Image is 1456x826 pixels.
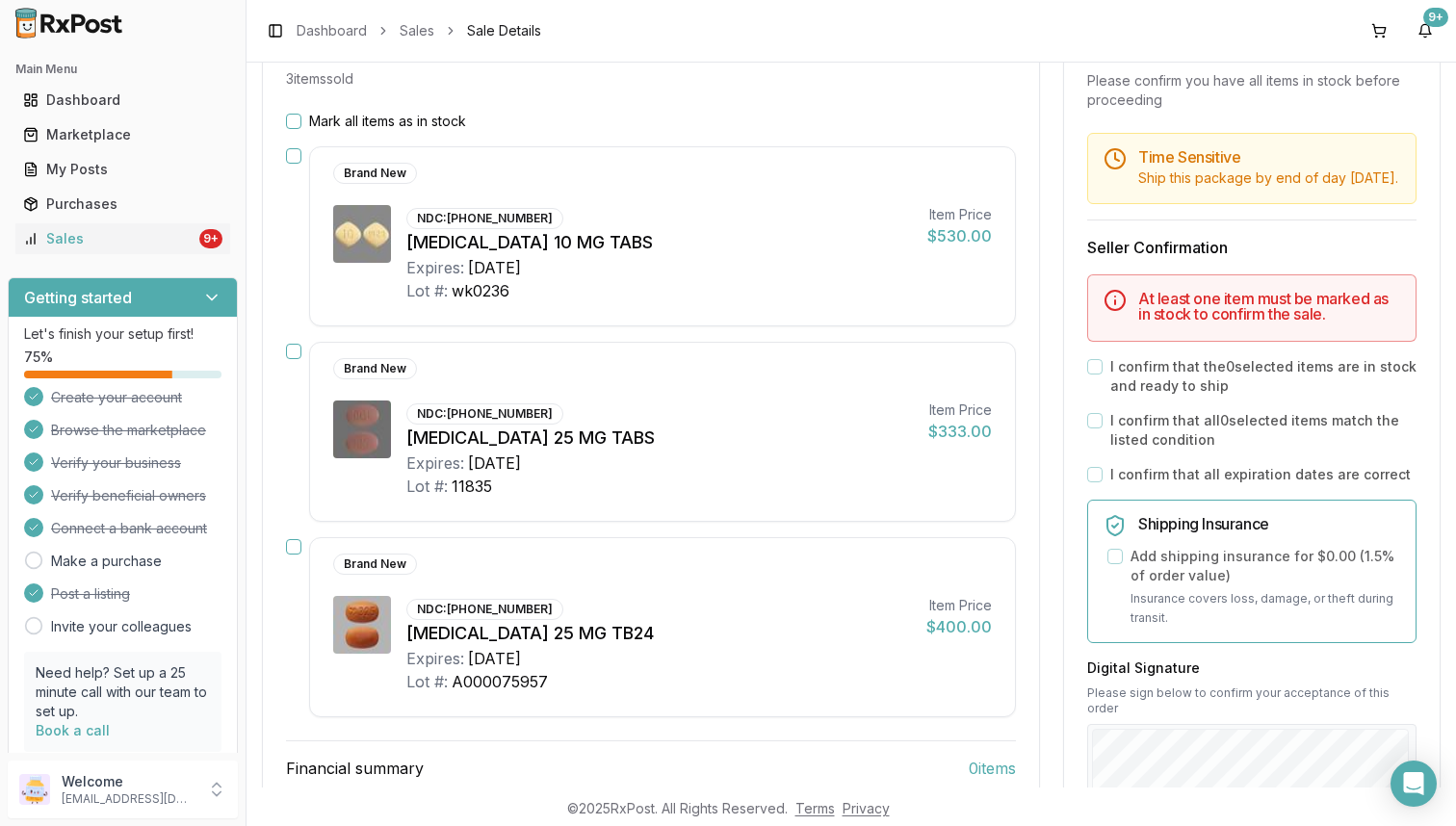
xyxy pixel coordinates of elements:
div: My Posts [23,160,222,179]
p: Insurance covers loss, damage, or theft during transit. [1131,589,1400,627]
p: 3 item s sold [286,69,353,89]
a: Terms [795,800,835,816]
h3: Seller Confirmation [1087,236,1417,259]
div: wk0236 [452,279,509,302]
div: [MEDICAL_DATA] 25 MG TB24 [406,620,911,647]
span: 75 % [24,348,53,367]
label: I confirm that all expiration dates are correct [1110,465,1411,484]
div: NDC: [PHONE_NUMBER] [406,403,563,425]
div: 11835 [452,475,492,498]
div: $530.00 [927,224,992,247]
p: Let's finish your setup first! [24,324,221,344]
div: Brand New [333,163,417,184]
h3: Getting started [24,286,132,309]
span: 0 item s [969,757,1016,780]
nav: breadcrumb [297,21,541,40]
span: Create your account [51,388,182,407]
a: Book a call [36,722,110,738]
h5: At least one item must be marked as in stock to confirm the sale. [1138,291,1400,322]
span: Ship this package by end of day [DATE] . [1138,169,1398,186]
div: [DATE] [468,647,521,670]
div: 9+ [1423,8,1448,27]
span: Connect a bank account [51,519,207,538]
div: Dashboard [23,90,222,110]
button: Marketplace [8,119,238,150]
a: Make a purchase [51,552,162,571]
h5: Time Sensitive [1138,149,1400,165]
div: Purchases [23,194,222,214]
label: Add shipping insurance for $0.00 ( 1.5 % of order value) [1131,547,1400,585]
p: Please sign below to confirm your acceptance of this order [1087,685,1417,716]
button: 9+ [1410,15,1441,46]
span: Verify beneficial owners [51,486,206,505]
span: Verify your business [51,453,181,473]
div: Item Price [928,400,992,420]
p: Welcome [62,772,195,791]
div: Lot #: [406,279,448,302]
p: Need help? Set up a 25 minute call with our team to set up. [36,663,210,721]
span: Financial summary [286,757,424,780]
a: Purchases [15,187,230,221]
button: Purchases [8,189,238,219]
h3: Digital Signature [1087,658,1417,678]
div: Please confirm you have all items in stock before proceeding [1087,71,1417,110]
h5: Shipping Insurance [1138,516,1400,531]
img: Movantik 25 MG TABS [333,400,391,458]
div: Marketplace [23,125,222,144]
label: Mark all items as in stock [309,112,466,131]
span: Sale Details [467,21,541,40]
div: Item Price [926,596,992,615]
a: Invite your colleagues [51,617,192,636]
img: Farxiga 10 MG TABS [333,205,391,263]
div: [DATE] [468,452,521,475]
button: My Posts [8,154,238,185]
div: Lot #: [406,475,448,498]
div: Expires: [406,256,464,279]
div: Brand New [333,358,417,379]
div: Item Price [927,205,992,224]
div: $400.00 [926,615,992,638]
a: Privacy [843,800,890,816]
div: Expires: [406,452,464,475]
span: Browse the marketplace [51,421,206,440]
div: Open Intercom Messenger [1391,761,1437,807]
p: [EMAIL_ADDRESS][DOMAIN_NAME] [62,791,195,807]
a: Dashboard [297,21,367,40]
div: [MEDICAL_DATA] 25 MG TABS [406,425,913,452]
div: [MEDICAL_DATA] 10 MG TABS [406,229,912,256]
img: RxPost Logo [8,8,131,39]
button: Dashboard [8,85,238,116]
div: Expires: [406,647,464,670]
a: Dashboard [15,83,230,117]
div: NDC: [PHONE_NUMBER] [406,599,563,620]
img: Myrbetriq 25 MG TB24 [333,596,391,654]
a: Marketplace [15,117,230,152]
div: Lot #: [406,670,448,693]
div: 9+ [199,229,222,248]
div: NDC: [PHONE_NUMBER] [406,208,563,229]
label: I confirm that the 0 selected items are in stock and ready to ship [1110,357,1417,396]
div: $333.00 [928,420,992,443]
div: Brand New [333,554,417,575]
a: My Posts [15,152,230,187]
a: Sales9+ [15,221,230,256]
a: Sales [400,21,434,40]
label: I confirm that all 0 selected items match the listed condition [1110,411,1417,450]
div: A000075957 [452,670,548,693]
img: User avatar [19,774,50,805]
button: Sales9+ [8,223,238,254]
span: Post a listing [51,584,130,604]
div: Sales [23,229,195,248]
div: [DATE] [468,256,521,279]
h2: Main Menu [15,62,230,77]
